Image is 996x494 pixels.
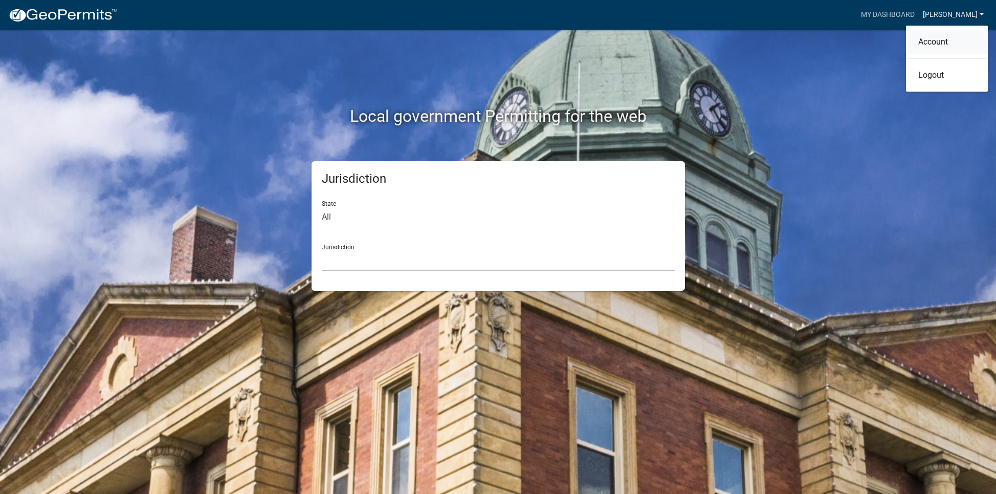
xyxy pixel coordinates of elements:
[214,106,782,126] h2: Local government Permitting for the web
[919,5,988,25] a: [PERSON_NAME]
[322,171,675,186] h5: Jurisdiction
[857,5,919,25] a: My Dashboard
[906,26,988,92] div: [PERSON_NAME]
[906,30,988,54] a: Account
[906,63,988,88] a: Logout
